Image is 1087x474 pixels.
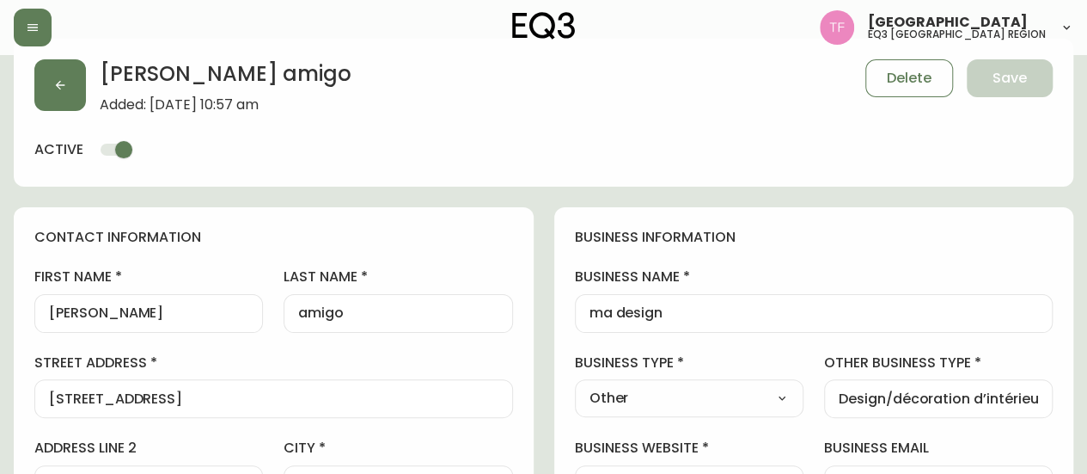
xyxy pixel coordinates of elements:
span: Delete [887,69,931,88]
label: other business type [824,354,1053,372]
label: city [284,439,512,458]
img: logo [512,12,576,40]
label: business website [575,439,803,458]
img: 971393357b0bdd4f0581b88529d406f6 [820,10,854,45]
label: business email [824,439,1053,458]
label: address line 2 [34,439,263,458]
h4: business information [575,228,1053,247]
label: business type [575,354,803,372]
label: last name [284,268,512,286]
span: [GEOGRAPHIC_DATA] [868,15,1028,29]
button: Delete [865,59,953,97]
h4: active [34,140,83,159]
span: Added: [DATE] 10:57 am [100,97,351,113]
h2: [PERSON_NAME] amigo [100,59,351,97]
label: street address [34,354,513,372]
h5: eq3 [GEOGRAPHIC_DATA] region [868,29,1046,40]
label: business name [575,268,1053,286]
label: first name [34,268,263,286]
h4: contact information [34,228,513,247]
